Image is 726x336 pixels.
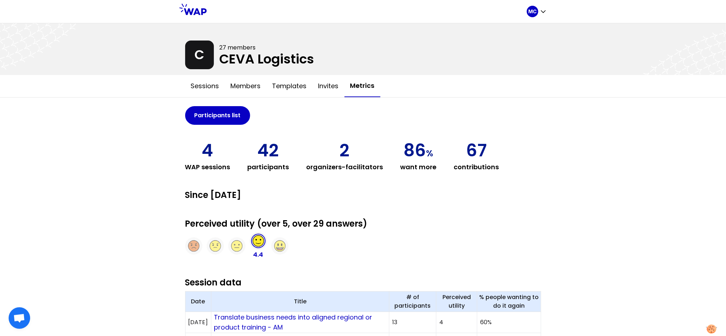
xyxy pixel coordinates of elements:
a: Translate business needs into aligned regional or product training - AM [214,313,374,332]
div: Ouvrir le chat [9,307,30,329]
td: 60% [477,312,541,333]
th: % people wanting to do it again [477,292,541,312]
p: 67 [466,142,487,159]
th: Title [211,292,389,312]
button: Templates [267,75,313,97]
button: Participants list [185,106,250,125]
th: Date [185,292,211,312]
button: Metrics [345,75,380,97]
button: Members [225,75,267,97]
h2: Perceived utility (over 5, over 29 answers) [185,218,541,229]
h2: Session data [185,277,541,288]
td: [DATE] [185,312,211,333]
p: MC [528,8,537,15]
h3: contributions [454,162,499,172]
button: MC [527,6,547,17]
td: 13 [389,312,436,333]
button: Sessions [185,75,225,97]
p: 42 [258,142,279,159]
h3: organizers-facilitators [306,162,383,172]
p: 4 [202,142,214,159]
span: % [426,147,434,159]
th: Perceived utility [436,292,477,312]
p: 2 [340,142,350,159]
p: 86 [404,142,434,159]
button: Invites [313,75,345,97]
p: 4.4 [253,250,263,260]
th: # of participants [389,292,436,312]
h3: want more [401,162,437,172]
td: 4 [436,312,477,333]
h2: Since [DATE] [185,189,541,201]
h3: participants [248,162,289,172]
h3: WAP sessions [185,162,230,172]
